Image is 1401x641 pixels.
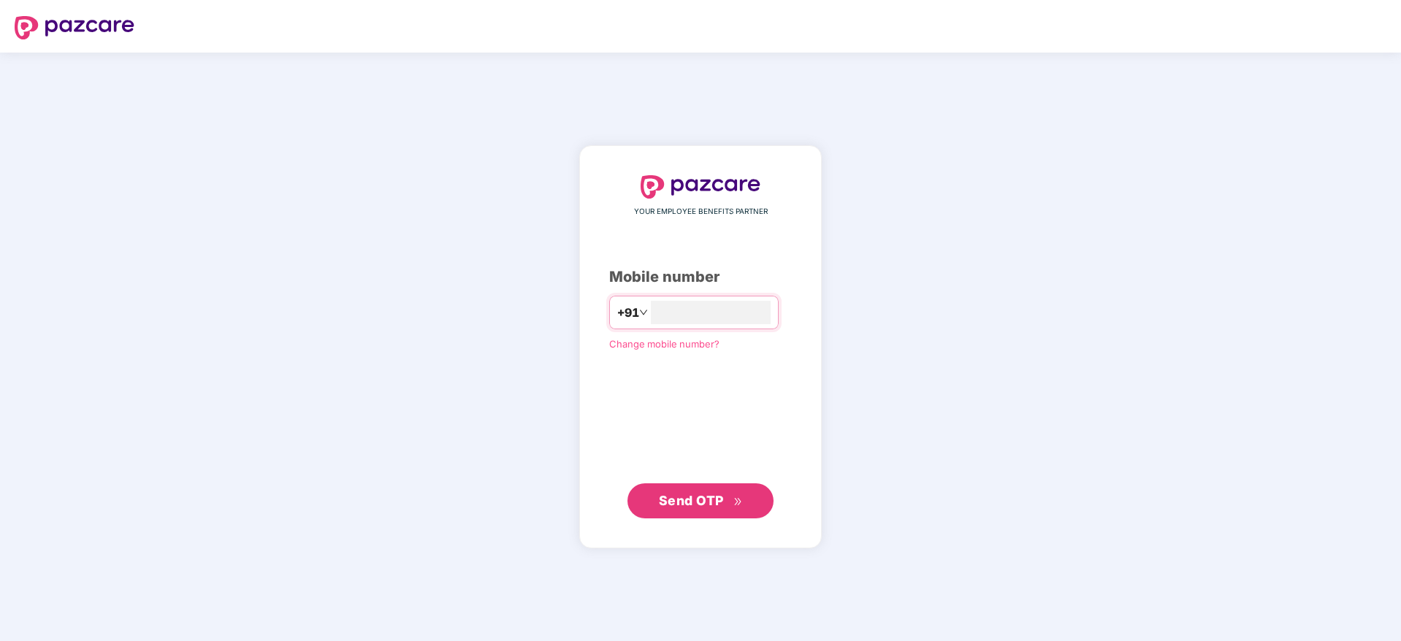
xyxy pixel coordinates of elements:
[15,16,134,39] img: logo
[617,304,639,322] span: +91
[659,493,724,508] span: Send OTP
[733,497,743,507] span: double-right
[627,483,774,518] button: Send OTPdouble-right
[641,175,760,199] img: logo
[609,338,719,350] a: Change mobile number?
[634,206,768,218] span: YOUR EMPLOYEE BENEFITS PARTNER
[609,266,792,288] div: Mobile number
[639,308,648,317] span: down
